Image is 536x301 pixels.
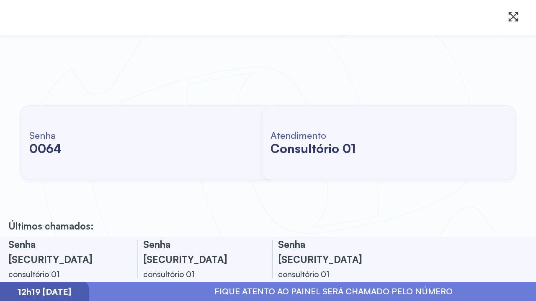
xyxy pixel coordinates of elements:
div: consultório 01 [143,267,252,282]
h6: Senha [29,129,61,141]
img: Logotipo do estabelecimento [13,7,107,28]
h2: consultório 01 [271,141,356,156]
div: consultório 01 [278,267,387,282]
h6: Atendimento [271,129,356,141]
h2: 0064 [29,141,61,156]
h3: Senha [SECURITY_DATA] [8,237,117,267]
p: Últimos chamados: [8,220,94,232]
h3: Senha [SECURITY_DATA] [278,237,387,267]
div: consultório 01 [8,267,117,282]
h3: Senha [SECURITY_DATA] [143,237,252,267]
